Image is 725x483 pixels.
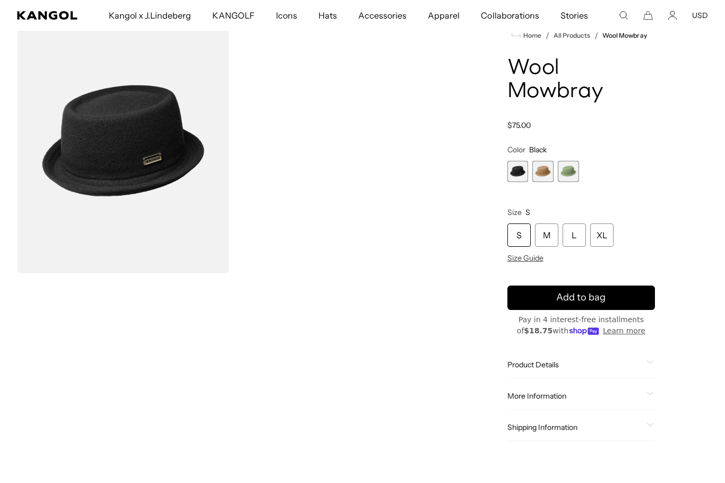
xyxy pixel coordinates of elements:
[558,161,579,182] label: Oil Green
[619,11,628,20] summary: Search here
[525,208,530,217] span: S
[541,29,549,42] li: /
[507,422,642,432] span: Shipping Information
[532,161,554,182] label: Camel
[507,223,531,247] div: S
[529,145,547,154] span: Black
[563,223,586,247] div: L
[17,8,446,273] product-gallery: Gallery Viewer
[590,223,614,247] div: XL
[692,11,708,20] button: USD
[507,120,531,130] span: $75.00
[507,29,655,42] nav: breadcrumbs
[590,29,598,42] li: /
[17,8,229,273] img: color-black
[507,391,642,401] span: More Information
[507,161,529,182] label: Black
[602,32,646,39] a: Wool Mowbray
[507,161,529,182] div: 1 of 3
[512,31,541,40] a: Home
[507,208,522,217] span: Size
[507,145,525,154] span: Color
[507,360,642,369] span: Product Details
[558,161,579,182] div: 3 of 3
[17,11,78,20] a: Kangol
[554,32,590,39] a: All Products
[668,11,677,20] a: Account
[556,290,606,305] span: Add to bag
[521,32,541,39] span: Home
[507,57,655,103] h1: Wool Mowbray
[507,253,543,263] span: Size Guide
[643,11,653,20] button: Cart
[532,161,554,182] div: 2 of 3
[535,223,558,247] div: M
[507,286,655,310] button: Add to bag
